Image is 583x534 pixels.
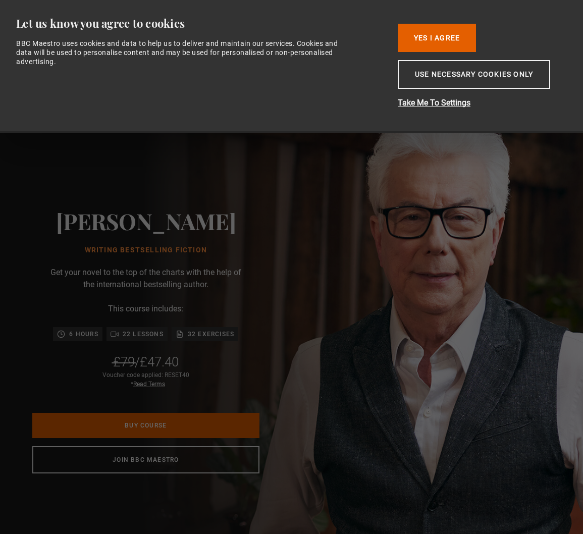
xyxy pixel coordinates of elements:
[398,24,476,52] button: Yes I Agree
[108,303,183,315] p: This course includes:
[56,246,236,254] h1: Writing Bestselling Fiction
[123,329,164,339] p: 22 lessons
[133,381,165,388] a: Read Terms
[32,446,259,473] a: Join BBC Maestro
[113,354,135,369] span: £79
[16,39,346,67] div: BBC Maestro uses cookies and data to help us to deliver and maintain our services. Cookies and da...
[56,208,236,234] h2: [PERSON_NAME]
[16,16,382,31] div: Let us know you agree to cookies
[188,329,234,339] p: 32 exercises
[140,354,179,369] span: £47.40
[113,353,179,370] div: /
[398,60,550,89] button: Use necessary cookies only
[102,370,189,389] div: Voucher code applied: RESET40
[45,266,247,291] p: Get your novel to the top of the charts with the help of the international bestselling author.
[398,97,559,109] button: Take Me To Settings
[32,413,259,438] a: Buy Course
[69,329,98,339] p: 6 hours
